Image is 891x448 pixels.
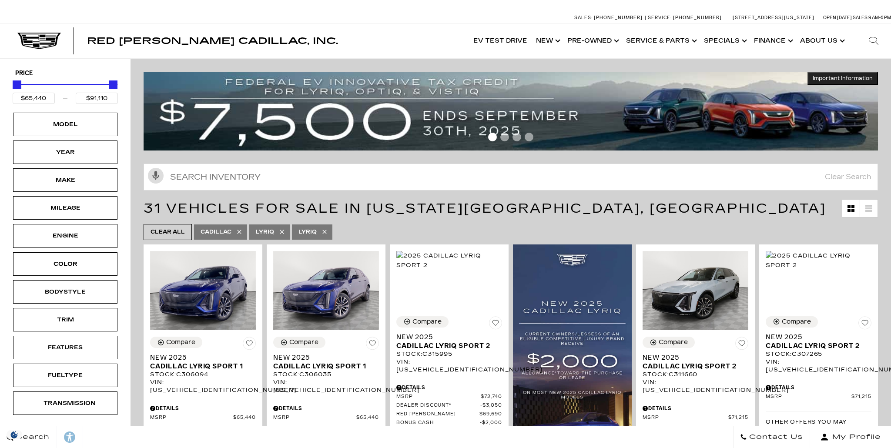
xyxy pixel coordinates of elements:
[750,23,796,58] a: Finance
[810,426,891,448] button: Open user profile menu
[396,420,502,426] a: Bonus Cash $2,000
[766,418,871,434] p: Other Offers You May Qualify For
[273,405,379,412] div: Pricing Details - New 2025 Cadillac LYRIQ Sport 1
[201,227,231,237] span: Cadillac
[673,15,722,20] span: [PHONE_NUMBER]
[150,415,256,421] a: MSRP $65,440
[273,371,379,378] div: Stock : C306035
[243,337,256,353] button: Save Vehicle
[488,133,497,141] span: Go to slide 1
[273,378,379,394] div: VIN: [US_VEHICLE_IDENTIFICATION_NUMBER]
[396,333,496,341] span: New 2025
[766,394,851,400] span: MSRP
[44,287,87,297] div: Bodystyle
[525,133,533,141] span: Go to slide 4
[807,72,878,85] button: Important Information
[766,251,871,270] img: 2025 Cadillac LYRIQ Sport 2
[643,415,728,421] span: MSRP
[44,147,87,157] div: Year
[396,394,502,400] a: MSRP $72,740
[643,378,748,394] div: VIN: [US_VEHICLE_IDENTIFICATION_NUMBER]
[396,402,502,409] a: Dealer Discount* $3,050
[150,251,256,330] img: 2025 Cadillac LYRIQ Sport 1
[643,371,748,378] div: Stock : C311660
[366,337,379,353] button: Save Vehicle
[44,120,87,129] div: Model
[396,411,479,418] span: Red [PERSON_NAME]
[766,384,871,391] div: Pricing Details - New 2025 Cadillac LYRIQ Sport 2
[512,133,521,141] span: Go to slide 3
[289,338,318,346] div: Compare
[563,23,622,58] a: Pre-Owned
[829,431,881,443] span: My Profile
[396,358,502,374] div: VIN: [US_VEHICLE_IDENTIFICATION_NUMBER]
[396,384,502,391] div: Pricing Details - New 2025 Cadillac LYRIQ Sport 2
[412,318,442,326] div: Compare
[747,431,803,443] span: Contact Us
[13,196,117,220] div: MileageMileage
[396,350,502,358] div: Stock : C315995
[13,140,117,164] div: YearYear
[17,33,61,49] img: Cadillac Dark Logo with Cadillac White Text
[643,415,748,421] a: MSRP $71,215
[273,337,325,348] button: Compare Vehicle
[813,75,873,82] span: Important Information
[853,15,868,20] span: Sales:
[766,316,818,328] button: Compare Vehicle
[622,23,700,58] a: Service & Parts
[13,364,117,387] div: FueltypeFueltype
[4,430,24,439] img: Opt-Out Icon
[766,333,871,350] a: New 2025Cadillac LYRIQ Sport 2
[144,201,826,216] span: 31 Vehicles for Sale in [US_STATE][GEOGRAPHIC_DATA], [GEOGRAPHIC_DATA]
[766,350,871,358] div: Stock : C307265
[396,333,502,350] a: New 2025Cadillac LYRIQ Sport 2
[480,420,502,426] span: $2,000
[643,251,748,330] img: 2025 Cadillac LYRIQ Sport 2
[645,15,724,20] a: Service: [PHONE_NUMBER]
[256,227,274,237] span: Lyriq
[150,371,256,378] div: Stock : C306094
[273,353,372,362] span: New 2025
[13,80,21,89] div: Minimum Price
[4,430,24,439] section: Click to Open Cookie Consent Modal
[166,338,195,346] div: Compare
[150,415,233,421] span: MSRP
[643,337,695,348] button: Compare Vehicle
[273,251,379,330] img: 2025 Cadillac LYRIQ Sport 1
[648,15,672,20] span: Service:
[44,175,87,185] div: Make
[782,318,811,326] div: Compare
[479,411,502,418] span: $69,690
[858,316,871,333] button: Save Vehicle
[13,252,117,276] div: ColorColor
[396,341,496,350] span: Cadillac LYRIQ Sport 2
[150,405,256,412] div: Pricing Details - New 2025 Cadillac LYRIQ Sport 1
[13,391,117,415] div: TransmissionTransmission
[643,405,748,412] div: Pricing Details - New 2025 Cadillac LYRIQ Sport 2
[144,72,878,150] img: vrp-tax-ending-august-version
[733,426,810,448] a: Contact Us
[13,168,117,192] div: MakeMake
[823,15,852,20] span: Open [DATE]
[13,280,117,304] div: BodystyleBodystyle
[44,315,87,324] div: Trim
[396,316,449,328] button: Compare Vehicle
[766,333,865,341] span: New 2025
[728,415,748,421] span: $71,215
[766,358,871,374] div: VIN: [US_VEHICLE_IDENTIFICATION_NUMBER]
[151,227,185,237] span: Clear All
[481,394,502,400] span: $72,740
[44,371,87,380] div: Fueltype
[489,316,502,333] button: Save Vehicle
[144,164,878,191] input: Search Inventory
[396,251,502,270] img: 2025 Cadillac LYRIQ Sport 2
[44,259,87,269] div: Color
[13,431,50,443] span: Search
[233,415,256,421] span: $65,440
[396,394,481,400] span: MSRP
[643,362,742,371] span: Cadillac LYRIQ Sport 2
[851,394,871,400] span: $71,215
[13,77,118,104] div: Price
